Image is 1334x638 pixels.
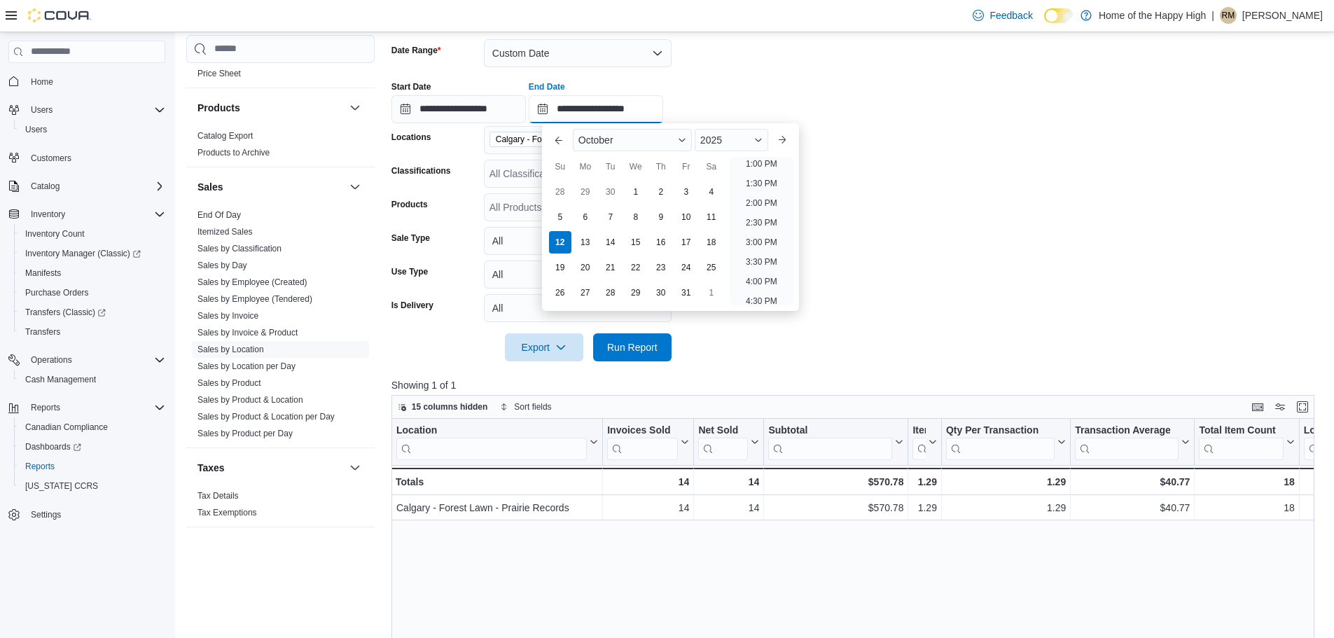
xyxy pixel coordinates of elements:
div: Sa [700,155,723,178]
span: [US_STATE] CCRS [25,480,98,492]
div: Total Item Count [1199,424,1283,459]
span: Purchase Orders [20,284,165,301]
div: day-2 [650,181,672,203]
button: Reports [3,398,171,417]
a: [US_STATE] CCRS [20,478,104,494]
span: Reports [31,402,60,413]
div: day-15 [625,231,647,254]
span: Calgary - Forest Lawn - Prairie Records [496,132,605,146]
a: Sales by Employee (Created) [197,277,307,287]
span: Reports [25,461,55,472]
span: Run Report [607,340,658,354]
button: Enter fullscreen [1294,398,1311,415]
div: day-1 [625,181,647,203]
button: Users [14,120,171,139]
span: Users [31,104,53,116]
button: Items Per Transaction [912,424,937,459]
button: Run Report [593,333,672,361]
button: [US_STATE] CCRS [14,476,171,496]
div: Invoices Sold [607,424,678,437]
span: End Of Day [197,209,241,221]
button: Total Item Count [1199,424,1294,459]
div: 1.29 [912,473,937,490]
div: day-26 [549,282,571,304]
span: Transfers [20,324,165,340]
button: Customers [3,148,171,168]
li: 3:30 PM [740,254,783,270]
div: 18 [1199,473,1294,490]
span: Inventory Count [25,228,85,240]
div: Totals [396,473,598,490]
button: Inventory Count [14,224,171,244]
span: Sales by Invoice & Product [197,327,298,338]
label: Is Delivery [391,300,433,311]
span: Dark Mode [1044,23,1045,24]
span: Purchase Orders [25,287,89,298]
span: Products to Archive [197,147,270,158]
span: Inventory Count [20,226,165,242]
button: 15 columns hidden [392,398,494,415]
span: Inventory [31,209,65,220]
button: Catalog [3,176,171,196]
a: Feedback [967,1,1038,29]
div: day-29 [574,181,597,203]
a: Tax Exemptions [197,508,257,518]
a: Products to Archive [197,148,270,158]
div: 14 [698,499,759,516]
button: Catalog [25,178,65,195]
a: Sales by Location [197,345,264,354]
button: All [484,294,672,322]
span: Canadian Compliance [20,419,165,436]
div: day-19 [549,256,571,279]
button: Keyboard shortcuts [1249,398,1266,415]
div: 1.29 [912,499,937,516]
div: 14 [607,473,689,490]
div: day-30 [650,282,672,304]
div: Rebecca MacNeill [1220,7,1237,24]
div: Pricing [186,65,375,88]
button: Qty Per Transaction [946,424,1066,459]
div: Products [186,127,375,167]
h3: Products [197,101,240,115]
a: Transfers (Classic) [20,304,111,321]
a: Sales by Product & Location [197,395,303,405]
span: Sales by Employee (Tendered) [197,293,312,305]
span: Dashboards [25,441,81,452]
span: Sales by Product per Day [197,428,293,439]
button: Sales [347,179,363,195]
a: Transfers (Classic) [14,303,171,322]
button: Settings [3,504,171,525]
a: Customers [25,150,77,167]
button: All [484,261,672,289]
span: Sales by Location per Day [197,361,296,372]
span: Transfers (Classic) [20,304,165,321]
div: Invoices Sold [607,424,678,459]
li: 3:00 PM [740,234,783,251]
a: Sales by Invoice & Product [197,328,298,338]
div: day-17 [675,231,697,254]
li: 2:30 PM [740,214,783,231]
span: Inventory [25,206,165,223]
nav: Complex example [8,66,165,562]
div: Location [396,424,587,437]
button: Transfers [14,322,171,342]
p: Home of the Happy High [1099,7,1206,24]
span: Washington CCRS [20,478,165,494]
div: day-28 [549,181,571,203]
div: Sales [186,207,375,448]
span: Sales by Employee (Created) [197,277,307,288]
span: RM [1222,7,1235,24]
a: Manifests [20,265,67,282]
a: Dashboards [14,437,171,457]
div: day-27 [574,282,597,304]
span: Sales by Location [197,344,264,355]
div: $570.78 [768,473,903,490]
a: Sales by Product per Day [197,429,293,438]
span: Users [25,124,47,135]
div: day-28 [599,282,622,304]
span: Settings [25,506,165,523]
li: 1:30 PM [740,175,783,192]
button: Net Sold [698,424,759,459]
div: day-8 [625,206,647,228]
div: day-11 [700,206,723,228]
